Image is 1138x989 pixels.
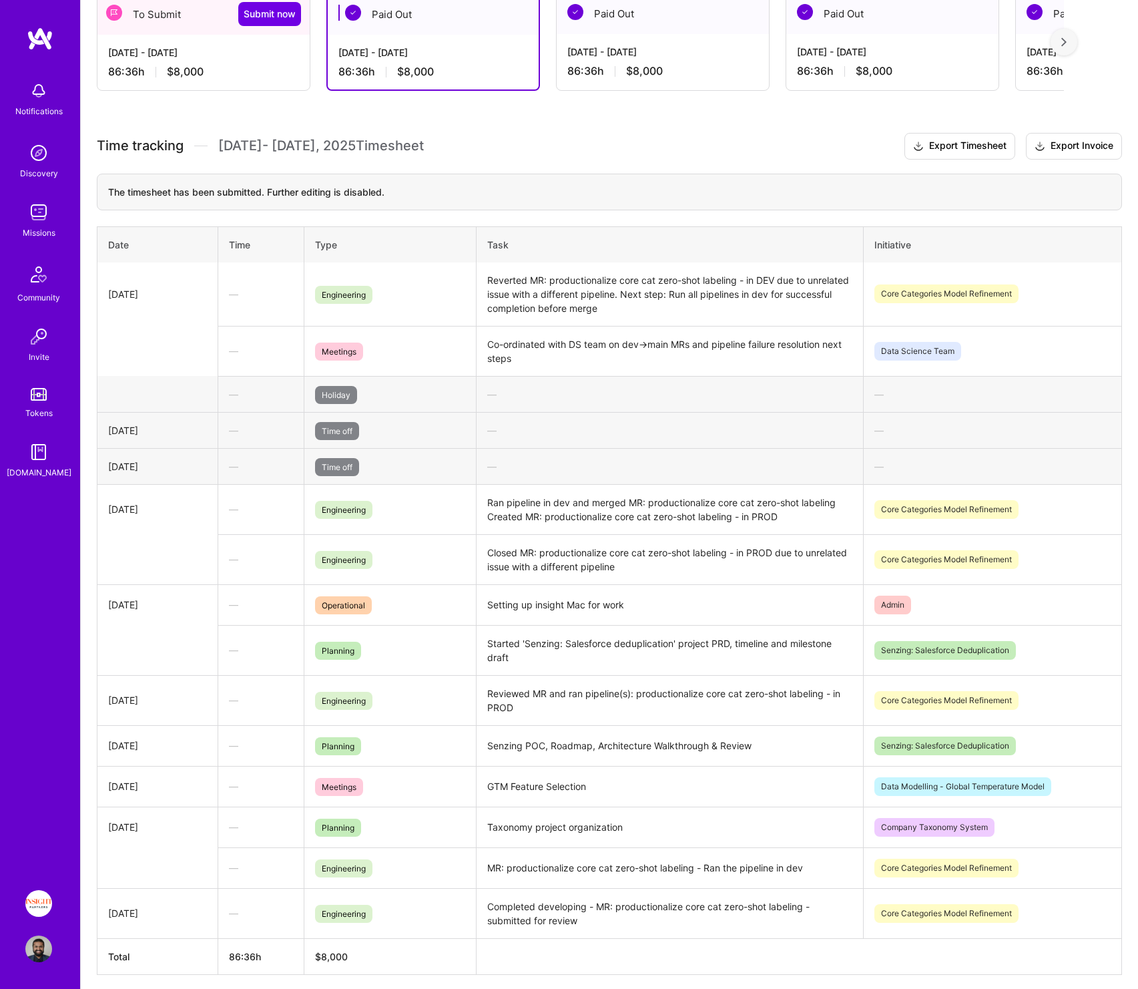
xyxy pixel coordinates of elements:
[1027,4,1043,20] img: Paid Out
[108,598,207,612] div: [DATE]
[315,905,372,923] span: Engineering
[315,551,372,569] span: Engineering
[25,77,52,104] img: bell
[108,820,207,834] div: [DATE]
[567,45,758,59] div: [DATE] - [DATE]
[904,133,1015,160] button: Export Timesheet
[229,779,293,793] div: —
[315,642,361,660] span: Planning
[304,938,476,974] th: $8,000
[797,45,988,59] div: [DATE] - [DATE]
[874,818,994,837] span: Company Taxonomy System
[874,284,1019,303] span: Core Categories Model Refinement
[229,739,293,753] div: —
[315,422,359,440] span: Time off
[97,938,218,974] th: Total
[1035,140,1045,154] i: icon Download
[25,406,53,420] div: Tokens
[315,778,363,796] span: Meetings
[913,140,924,154] i: icon Download
[874,777,1051,796] span: Data Modelling - Global Temperature Model
[567,64,758,78] div: 86:36 h
[863,226,1121,262] th: Initiative
[315,458,359,476] span: Time off
[874,596,911,614] span: Admin
[397,65,434,79] span: $8,000
[29,350,49,364] div: Invite
[108,693,207,707] div: [DATE]
[1026,133,1122,160] button: Export Invoice
[315,596,372,614] span: Operational
[476,888,863,938] td: Completed developing - MR: productionalize core cat zero-shot labeling - submitted for review
[315,286,372,304] span: Engineering
[108,779,207,793] div: [DATE]
[229,344,293,358] div: —
[229,423,293,437] div: —
[31,388,47,401] img: tokens
[97,138,184,154] span: Time tracking
[229,861,293,875] div: —
[338,45,528,59] div: [DATE] - [DATE]
[25,890,52,917] img: Insight Partners: Data & AI - Sourcing
[304,226,476,262] th: Type
[315,737,361,755] span: Planning
[97,174,1122,210] div: The timesheet has been submitted. Further editing is disabled.
[874,904,1019,923] span: Core Categories Model Refinement
[108,459,207,473] div: [DATE]
[22,936,55,962] a: User Avatar
[229,552,293,566] div: —
[218,138,424,154] span: [DATE] - [DATE] , 2025 Timesheet
[229,502,293,516] div: —
[315,692,372,710] span: Engineering
[315,819,361,837] span: Planning
[476,675,863,725] td: Reviewed MR and ran pipeline(s): productionalize core cat zero-shot labeling - in PROD
[229,459,293,473] div: —
[229,287,293,301] div: —
[23,258,55,290] img: Community
[874,859,1019,877] span: Core Categories Model Refinement
[25,140,52,166] img: discovery
[874,459,1111,473] div: —
[229,906,293,920] div: —
[626,64,663,78] span: $8,000
[229,643,293,657] div: —
[476,766,863,807] td: GTM Feature Selection
[7,465,71,479] div: [DOMAIN_NAME]
[238,2,301,26] button: Submit now
[23,226,55,240] div: Missions
[229,820,293,834] div: —
[856,64,892,78] span: $8,000
[476,226,863,262] th: Task
[874,691,1019,710] span: Core Categories Model Refinement
[108,45,299,59] div: [DATE] - [DATE]
[108,502,207,516] div: [DATE]
[15,104,63,118] div: Notifications
[108,739,207,753] div: [DATE]
[315,501,372,519] span: Engineering
[1061,37,1067,47] img: right
[97,226,218,262] th: Date
[874,387,1111,401] div: —
[22,890,55,917] a: Insight Partners: Data & AI - Sourcing
[315,343,363,361] span: Meetings
[797,4,813,20] img: Paid Out
[476,847,863,888] td: MR: productionalize core cat zero-shot labeling - Ran the pipeline in dev
[218,938,304,974] th: 86:36h
[229,387,293,401] div: —
[108,423,207,437] div: [DATE]
[244,7,296,21] span: Submit now
[345,5,361,21] img: Paid Out
[108,906,207,920] div: [DATE]
[315,859,372,877] span: Engineering
[874,737,1016,755] span: Senzing: Salesforce Deduplication
[797,64,988,78] div: 86:36 h
[25,199,52,226] img: teamwork
[874,500,1019,519] span: Core Categories Model Refinement
[25,323,52,350] img: Invite
[229,693,293,707] div: —
[476,484,863,534] td: Ran pipeline in dev and merged MR: productionalize core cat zero-shot labeling Created MR: produc...
[20,166,58,180] div: Discovery
[476,262,863,327] td: Reverted MR: productionalize core cat zero-shot labeling - in DEV due to unrelated issue with a d...
[476,625,863,675] td: Started 'Senzing: Salesforce deduplication' project PRD, timeline and milestone draft
[567,4,583,20] img: Paid Out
